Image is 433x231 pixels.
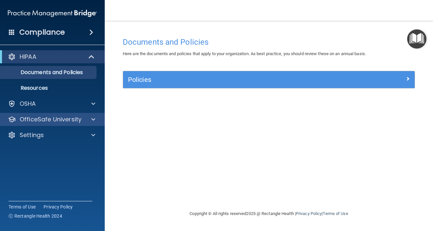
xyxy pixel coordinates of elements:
[8,100,95,108] a: OSHA
[8,131,95,139] a: Settings
[128,76,337,83] h5: Policies
[123,38,415,46] h4: Documents and Policies
[20,131,44,139] p: Settings
[4,69,94,76] p: Documents and Policies
[9,213,62,219] span: Ⓒ Rectangle Health 2024
[128,74,410,85] a: Policies
[20,115,81,123] p: OfficeSafe University
[9,204,36,210] a: Terms of Use
[4,85,94,91] p: Resources
[20,53,36,61] p: HIPAA
[8,53,95,61] a: HIPAA
[8,115,95,123] a: OfficeSafe University
[296,211,322,216] a: Privacy Policy
[20,100,36,108] p: OSHA
[323,211,348,216] a: Terms of Use
[123,51,366,56] span: Here are the documents and policies that apply to your organization. As best practice, you should...
[150,203,388,224] div: Copyright © All rights reserved 2025 @ Rectangle Health | |
[8,7,97,20] img: PMB logo
[407,29,426,49] button: Open Resource Center
[19,28,65,37] h4: Compliance
[44,204,73,210] a: Privacy Policy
